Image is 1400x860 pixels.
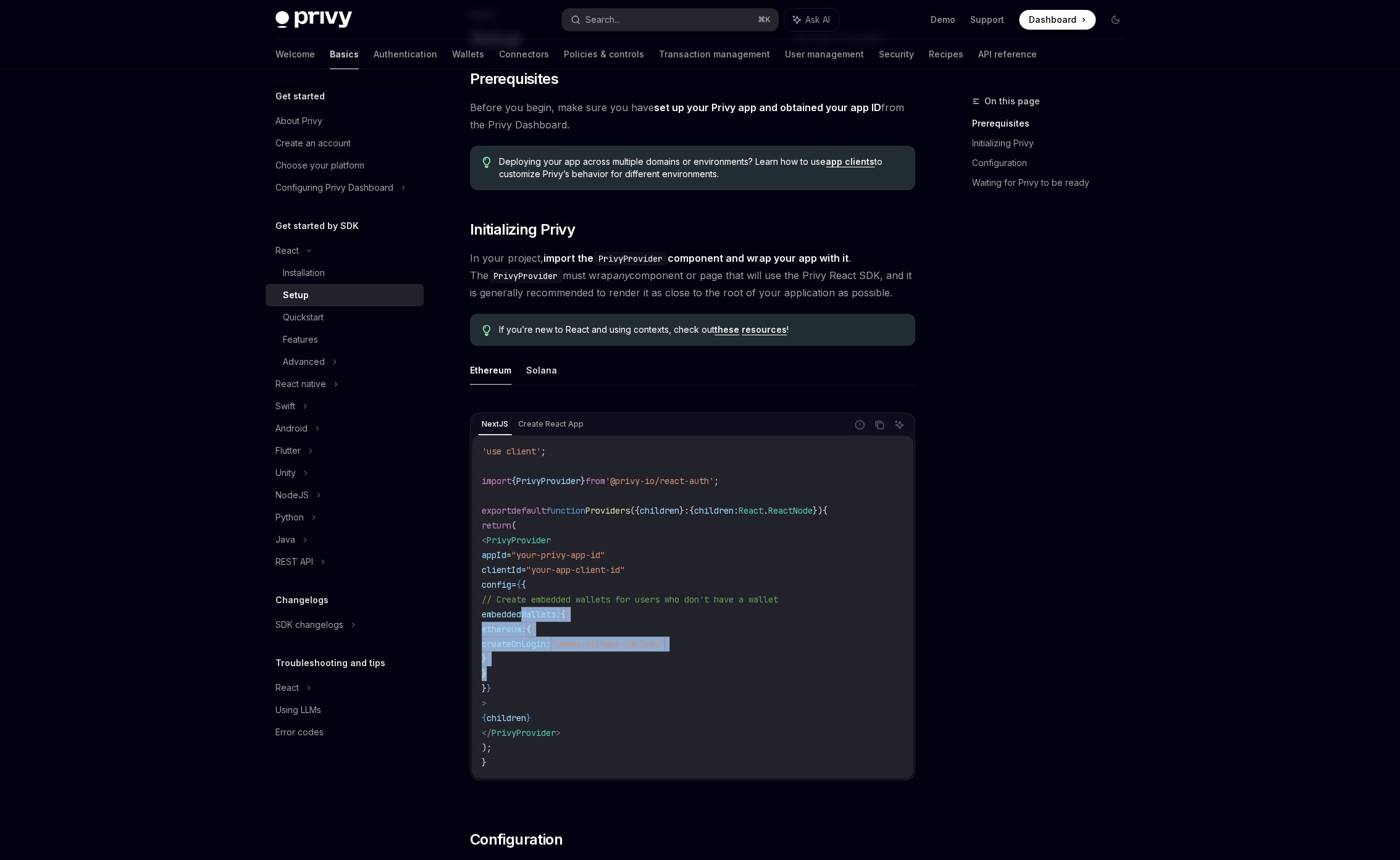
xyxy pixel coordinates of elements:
[275,399,295,414] div: Swift
[275,593,329,607] h5: Changelogs
[482,505,511,516] span: export
[511,549,605,561] span: "your-privy-app-id"
[823,505,828,516] span: {
[593,252,668,265] code: PrivyProvider
[275,443,301,458] div: Flutter
[526,712,531,724] span: }
[470,249,915,301] span: In your project, . The must wrap component or page that will use the Privy React SDK, and it is g...
[482,698,487,709] span: >
[659,40,770,69] a: Transaction management
[516,579,521,590] span: {
[972,173,1135,193] a: Waiting for Privy to be ready
[492,727,556,738] span: PrivyProvider
[482,579,511,590] span: config
[470,99,915,133] span: Before you begin, make sure you have from the Privy Dashboard.
[684,505,689,516] span: :
[482,535,487,546] span: <
[482,653,487,664] span: }
[742,324,787,335] a: resources
[499,40,549,69] a: Connectors
[275,158,364,173] div: Choose your platform
[266,306,424,328] a: Quickstart
[551,638,664,649] span: 'users-without-wallets'
[768,505,813,516] span: ReactNode
[283,265,325,280] div: Installation
[482,727,492,738] span: </
[758,15,771,25] span: ⌘ K
[283,354,325,369] div: Advanced
[543,252,849,264] strong: import the component and wrap your app with it
[562,9,778,31] button: Search...⌘K
[266,154,424,177] a: Choose your platform
[487,712,526,724] span: children
[739,505,763,516] span: React
[506,549,511,561] span: =
[805,14,830,26] span: Ask AI
[482,520,511,531] span: return
[266,721,424,743] a: Error codes
[478,417,512,432] div: NextJS
[526,624,531,635] span: {
[972,153,1135,173] a: Configuration
[929,40,963,69] a: Recipes
[275,656,385,670] h5: Troubleshooting and tips
[694,505,734,516] span: children
[275,554,313,569] div: REST API
[972,114,1135,133] a: Prerequisites
[605,475,714,486] span: '@privy-io/react-auth'
[487,683,492,694] span: }
[482,549,506,561] span: appId
[630,505,640,516] span: ({
[521,564,526,575] span: =
[266,262,424,284] a: Installation
[984,94,1040,109] span: On this page
[785,40,864,69] a: User management
[266,110,424,132] a: About Privy
[511,520,516,531] span: (
[826,156,874,167] a: app clients
[541,446,546,457] span: ;
[931,14,955,26] a: Demo
[275,617,343,632] div: SDK changelogs
[275,89,325,104] h5: Get started
[482,624,526,635] span: ethereum:
[585,12,620,27] div: Search...
[871,417,887,433] button: Copy the contents from the code block
[585,505,630,516] span: Providers
[654,101,881,114] a: set up your Privy app and obtained your app ID
[679,505,684,516] span: }
[482,742,492,753] span: );
[482,446,541,457] span: 'use client'
[763,505,768,516] span: .
[482,325,491,336] svg: Tip
[581,475,585,486] span: }
[266,284,424,306] a: Setup
[613,269,629,282] em: any
[482,757,487,768] span: }
[275,114,322,128] div: About Privy
[488,269,563,283] code: PrivyProvider
[275,377,326,391] div: React native
[470,356,511,385] button: Ethereum
[714,475,719,486] span: ;
[275,488,309,503] div: NodeJS
[813,505,823,516] span: })
[275,180,393,195] div: Configuring Privy Dashboard
[275,510,304,525] div: Python
[482,683,487,694] span: }
[330,40,359,69] a: Basics
[978,40,1037,69] a: API reference
[482,564,521,575] span: clientId
[516,475,581,486] span: PrivyProvider
[482,594,778,605] span: // Create embedded wallets for users who don't have a wallet
[514,417,587,432] div: Create React App
[972,133,1135,153] a: Initializing Privy
[487,535,551,546] span: PrivyProvider
[266,328,424,351] a: Features
[275,219,359,233] h5: Get started by SDK
[482,475,511,486] span: import
[1019,10,1096,30] a: Dashboard
[275,465,296,480] div: Unity
[470,220,575,240] span: Initializing Privy
[470,69,558,89] span: Prerequisites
